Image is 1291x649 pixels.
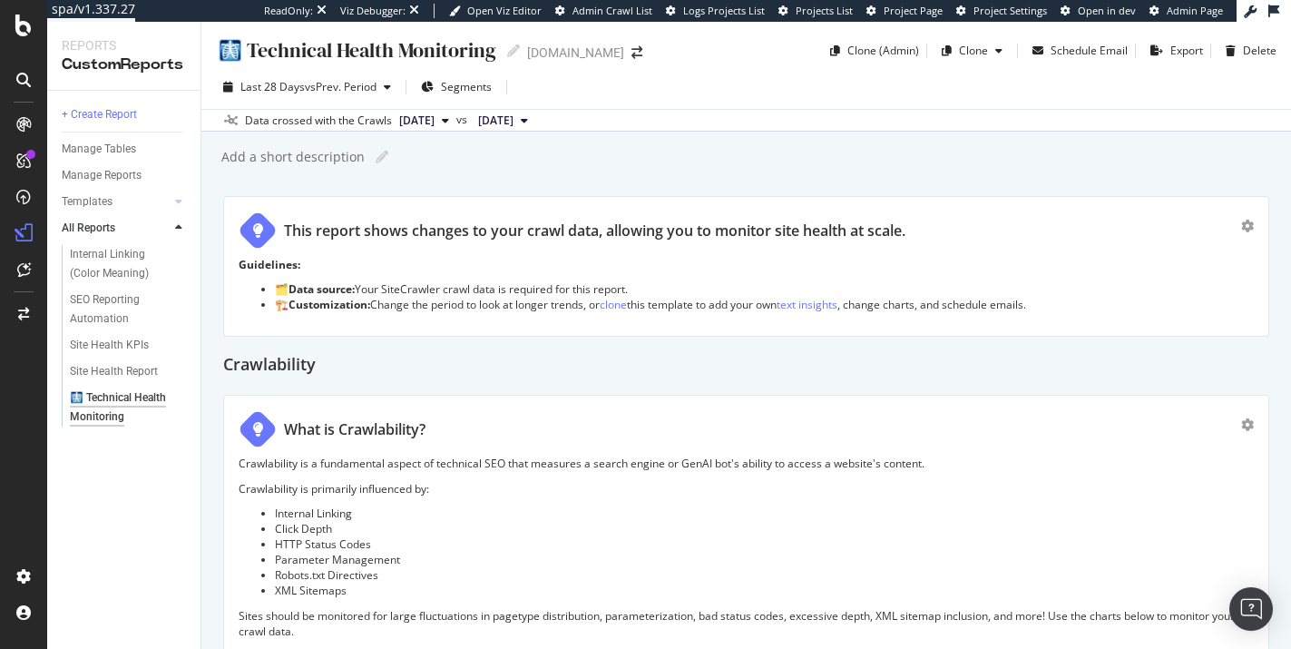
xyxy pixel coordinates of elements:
span: Last 28 Days [240,79,305,94]
div: Export [1170,43,1203,58]
div: Site Health KPIs [70,336,149,355]
li: 🗂️ Your SiteCrawler crawl data is required for this report. [275,281,1254,297]
a: Logs Projects List [666,4,765,18]
div: gear [1241,220,1254,232]
i: Edit report name [376,151,388,163]
span: vs Prev. Period [305,79,377,94]
a: Project Settings [956,4,1047,18]
button: Clone (Admin) [823,36,919,65]
p: Crawlability is primarily influenced by: [239,481,1254,497]
a: 🩻 Technical Health Monitoring [70,388,188,427]
span: Open Viz Editor [467,4,542,17]
li: XML Sitemaps [275,583,1254,598]
button: Schedule Email [1025,36,1128,65]
button: Last 28 DaysvsPrev. Period [216,73,398,102]
button: Segments [414,73,499,102]
a: All Reports [62,219,170,238]
li: Internal Linking [275,506,1254,521]
span: vs [456,112,471,128]
div: Data crossed with the Crawls [245,113,392,129]
a: + Create Report [62,105,188,124]
span: Admin Page [1167,4,1223,17]
div: Delete [1243,43,1276,58]
div: Crawlability [223,351,1269,380]
div: 🩻 Technical Health Monitoring [70,388,175,427]
a: Project Page [866,4,943,18]
strong: Customization: [289,297,370,312]
a: Site Health Report [70,362,188,381]
h2: Crawlability [223,351,316,380]
li: Click Depth [275,521,1254,536]
a: clone [600,297,627,312]
div: This report shows changes to your crawl data, allowing you to monitor site health at scale. [284,221,905,241]
div: Clone [959,43,988,58]
a: Open in dev [1061,4,1136,18]
a: Manage Reports [62,166,188,185]
button: [DATE] [392,110,456,132]
a: text insights [777,297,837,312]
div: [DOMAIN_NAME] [527,44,624,62]
div: ReadOnly: [264,4,313,18]
strong: Data source: [289,281,355,297]
div: Viz Debugger: [340,4,406,18]
div: What is Crawlability? [284,419,425,440]
button: [DATE] [471,110,535,132]
span: 2025 Aug. 16th [478,113,513,129]
a: Projects List [778,4,853,18]
div: Templates [62,192,112,211]
div: Reports [62,36,186,54]
span: Project Settings [973,4,1047,17]
div: Add a short description [220,148,365,166]
div: Schedule Email [1051,43,1128,58]
div: arrow-right-arrow-left [631,46,642,59]
strong: Guidelines: [239,257,300,272]
span: 2025 Sep. 13th [399,113,435,129]
span: Projects List [796,4,853,17]
li: HTTP Status Codes [275,536,1254,552]
a: Manage Tables [62,140,188,159]
a: Admin Page [1149,4,1223,18]
li: Robots.txt Directives [275,567,1254,583]
div: Internal Linking (Color Meaning) [70,245,176,283]
div: Clone (Admin) [847,43,919,58]
a: Internal Linking (Color Meaning) [70,245,188,283]
div: All Reports [62,219,115,238]
span: Admin Crawl List [572,4,652,17]
span: Segments [441,79,492,94]
span: Open in dev [1078,4,1136,17]
a: Admin Crawl List [555,4,652,18]
p: Sites should be monitored for large fluctuations in pagetype distribution, parameterization, bad ... [239,608,1254,639]
div: CustomReports [62,54,186,75]
div: SEO Reporting Automation [70,290,173,329]
div: This report shows changes to your crawl data, allowing you to monitor site health at scale.Guidel... [223,196,1269,337]
a: Open Viz Editor [449,4,542,18]
div: Manage Tables [62,140,136,159]
div: Site Health Report [70,362,158,381]
div: gear [1241,418,1254,431]
div: 🩻 Technical Health Monitoring [216,36,496,64]
a: Templates [62,192,170,211]
li: 🏗️ Change the period to look at longer trends, or this template to add your own , change charts, ... [275,297,1254,312]
a: Site Health KPIs [70,336,188,355]
span: Logs Projects List [683,4,765,17]
span: Project Page [884,4,943,17]
div: Open Intercom Messenger [1229,587,1273,631]
a: SEO Reporting Automation [70,290,188,329]
button: Export [1143,36,1203,65]
button: Clone [934,36,1010,65]
div: Manage Reports [62,166,142,185]
li: Parameter Management [275,552,1254,567]
div: + Create Report [62,105,137,124]
i: Edit report name [507,44,520,57]
p: Crawlability is a fundamental aspect of technical SEO that measures a search engine or GenAI bot'... [239,456,1254,471]
button: Delete [1218,36,1276,65]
